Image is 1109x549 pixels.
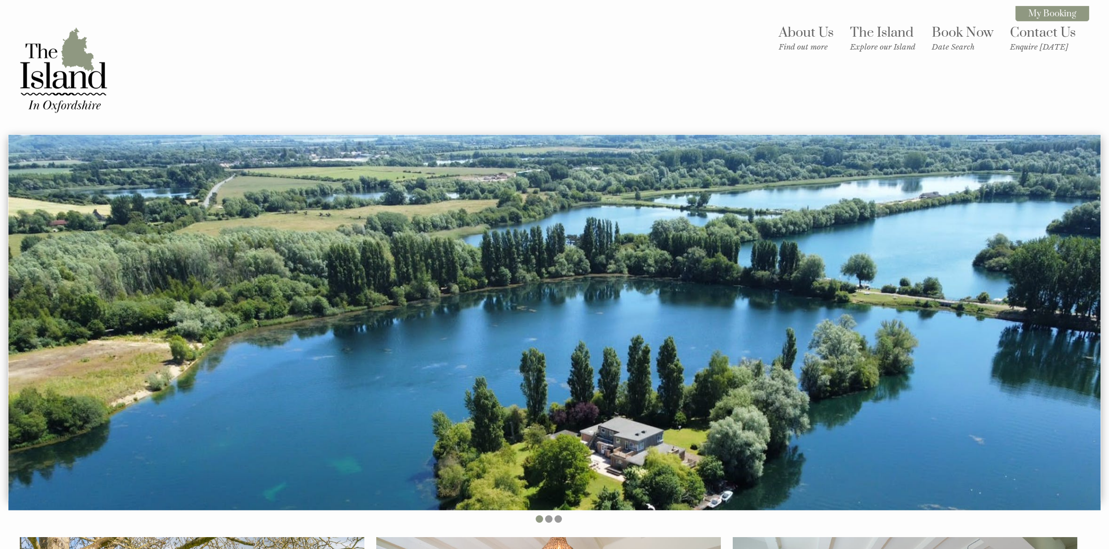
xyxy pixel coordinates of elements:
[932,42,994,52] small: Date Search
[932,24,994,52] a: Book NowDate Search
[1015,6,1089,21] a: My Booking
[1010,24,1076,52] a: Contact UsEnquire [DATE]
[779,42,834,52] small: Find out more
[779,24,834,52] a: About UsFind out more
[850,42,915,52] small: Explore our Island
[14,20,113,119] img: The Island in Oxfordshire
[850,24,915,52] a: The IslandExplore our Island
[1010,42,1076,52] small: Enquire [DATE]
